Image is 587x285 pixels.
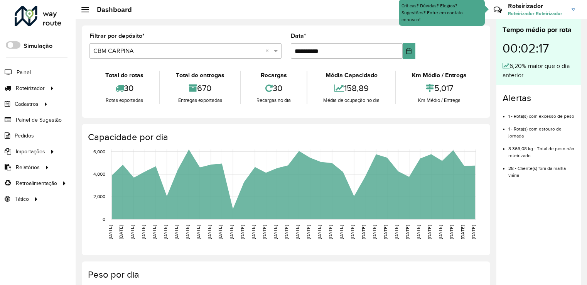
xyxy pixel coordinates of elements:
text: 0 [103,217,105,222]
div: Entregas exportadas [162,97,238,104]
text: [DATE] [372,225,377,239]
div: 5,017 [398,80,481,97]
span: Roteirizador Roteirizador [508,10,566,17]
span: Painel [17,68,31,76]
li: 1 - Rota(s) com estouro de jornada [508,120,575,139]
button: Choose Date [403,43,416,59]
h4: Peso por dia [88,269,482,280]
text: [DATE] [207,225,212,239]
text: [DATE] [416,225,421,239]
text: [DATE] [251,225,256,239]
div: Km Médio / Entrega [398,97,481,104]
text: [DATE] [460,225,465,239]
text: [DATE] [174,225,179,239]
text: [DATE] [295,225,300,239]
text: [DATE] [273,225,278,239]
text: [DATE] [284,225,289,239]
span: Pedidos [15,132,34,140]
text: [DATE] [438,225,443,239]
h3: Roteirizador [508,2,566,10]
div: Rotas exportadas [91,97,157,104]
text: [DATE] [317,225,322,239]
div: Total de rotas [91,71,157,80]
text: [DATE] [361,225,366,239]
text: [DATE] [185,225,190,239]
span: Cadastros [15,100,39,108]
text: [DATE] [471,225,476,239]
h4: Capacidade por dia [88,132,482,143]
div: Recargas no dia [243,97,305,104]
text: [DATE] [108,225,113,239]
span: Relatórios [16,163,40,171]
div: Tempo médio por rota [503,25,575,35]
text: [DATE] [350,225,355,239]
label: Simulação [24,41,52,51]
h2: Dashboard [89,5,132,14]
div: 6,20% maior que o dia anterior [503,61,575,80]
h4: Alertas [503,93,575,104]
text: [DATE] [141,225,146,239]
text: [DATE] [328,225,333,239]
span: Importações [16,148,45,156]
label: Filtrar por depósito [89,31,145,41]
text: [DATE] [449,225,454,239]
text: [DATE] [218,225,223,239]
div: Total de entregas [162,71,238,80]
text: [DATE] [240,225,245,239]
div: 30 [243,80,305,97]
div: 30 [91,80,157,97]
a: Contato Rápido [489,2,506,18]
text: [DATE] [130,225,135,239]
div: 670 [162,80,238,97]
span: Painel de Sugestão [16,116,62,124]
span: Clear all [265,46,272,56]
text: [DATE] [394,225,399,239]
text: 2,000 [93,194,105,199]
span: Roteirizador [16,84,45,92]
text: 6,000 [93,149,105,154]
span: Tático [15,195,29,203]
div: Recargas [243,71,305,80]
text: [DATE] [306,225,311,239]
text: [DATE] [196,225,201,239]
text: 4,000 [93,171,105,176]
div: 00:02:17 [503,35,575,61]
div: Média de ocupação no dia [309,97,393,104]
text: [DATE] [118,225,123,239]
text: [DATE] [229,225,234,239]
div: Média Capacidade [309,71,393,80]
text: [DATE] [405,225,410,239]
text: [DATE] [163,225,168,239]
li: 1 - Rota(s) com excesso de peso [508,107,575,120]
text: [DATE] [262,225,267,239]
text: [DATE] [383,225,388,239]
li: 8.366,08 kg - Total de peso não roteirizado [508,139,575,159]
text: [DATE] [152,225,157,239]
div: Km Médio / Entrega [398,71,481,80]
div: 158,89 [309,80,393,97]
text: [DATE] [427,225,432,239]
label: Data [291,31,306,41]
span: Retroalimentação [16,179,57,187]
text: [DATE] [339,225,344,239]
li: 28 - Cliente(s) fora da malha viária [508,159,575,179]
